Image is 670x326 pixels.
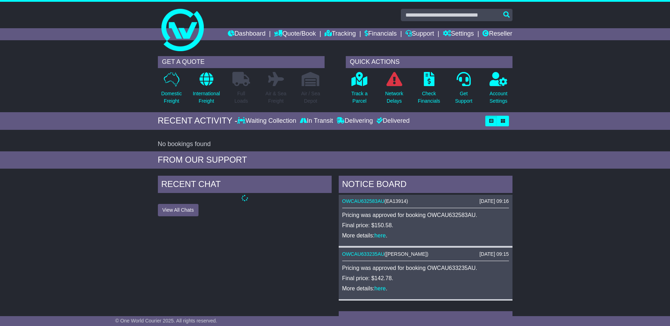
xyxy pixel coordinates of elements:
[158,56,325,68] div: GET A QUOTE
[161,72,182,109] a: DomesticFreight
[342,198,509,204] div: ( )
[158,140,512,148] div: No bookings found
[351,72,368,109] a: Track aParcel
[455,90,472,105] p: Get Support
[161,90,182,105] p: Domestic Freight
[325,28,356,40] a: Tracking
[237,117,298,125] div: Waiting Collection
[232,90,250,105] p: Full Loads
[385,90,403,105] p: Network Delays
[342,212,509,218] p: Pricing was approved for booking OWCAU632583AU.
[490,90,508,105] p: Account Settings
[342,285,509,292] p: More details: .
[342,222,509,229] p: Final price: $150.58.
[405,28,434,40] a: Support
[443,28,474,40] a: Settings
[193,90,220,105] p: International Freight
[158,176,332,195] div: RECENT CHAT
[417,72,440,109] a: CheckFinancials
[482,28,512,40] a: Reseller
[342,251,385,257] a: OWCAU633235AU
[342,265,509,271] p: Pricing was approved for booking OWCAU633235AU.
[266,90,286,105] p: Air & Sea Freight
[158,204,198,216] button: View All Chats
[351,90,368,105] p: Track a Parcel
[298,117,335,125] div: In Transit
[418,90,440,105] p: Check Financials
[342,251,509,257] div: ( )
[192,72,220,109] a: InternationalFreight
[346,56,512,68] div: QUICK ACTIONS
[335,117,375,125] div: Delivering
[385,72,403,109] a: NetworkDelays
[342,275,509,282] p: Final price: $142.78.
[386,251,427,257] span: [PERSON_NAME]
[489,72,508,109] a: AccountSettings
[386,198,407,204] span: EA13914
[115,318,217,324] span: © One World Courier 2025. All rights reserved.
[342,198,385,204] a: OWCAU632583AU
[479,251,509,257] div: [DATE] 09:15
[455,72,473,109] a: GetSupport
[374,233,386,239] a: here
[301,90,320,105] p: Air / Sea Depot
[228,28,266,40] a: Dashboard
[479,198,509,204] div: [DATE] 09:16
[339,176,512,195] div: NOTICE BOARD
[274,28,316,40] a: Quote/Book
[364,28,397,40] a: Financials
[375,117,410,125] div: Delivered
[158,155,512,165] div: FROM OUR SUPPORT
[374,285,386,291] a: here
[158,116,238,126] div: RECENT ACTIVITY -
[342,232,509,239] p: More details: .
